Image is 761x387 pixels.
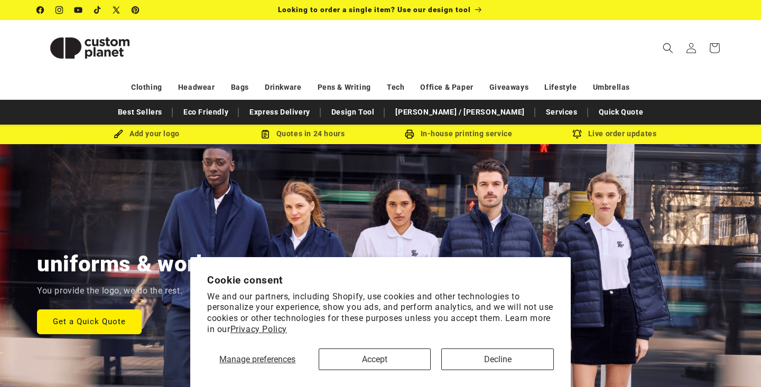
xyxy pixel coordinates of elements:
[593,78,630,97] a: Umbrellas
[114,129,123,139] img: Brush Icon
[69,127,225,140] div: Add your logo
[265,78,301,97] a: Drinkware
[207,274,554,286] h2: Cookie consent
[390,103,530,121] a: [PERSON_NAME] / [PERSON_NAME]
[656,36,680,60] summary: Search
[37,309,142,334] a: Get a Quick Quote
[178,103,234,121] a: Eco Friendly
[544,78,577,97] a: Lifestyle
[708,336,761,387] iframe: Chat Widget
[131,78,162,97] a: Clothing
[420,78,473,97] a: Office & Paper
[225,127,380,140] div: Quotes in 24 hours
[113,103,168,121] a: Best Sellers
[207,291,554,335] p: We and our partners, including Shopify, use cookies and other technologies to personalize your ex...
[219,354,295,364] span: Manage preferences
[441,348,554,370] button: Decline
[278,5,471,14] span: Looking to order a single item? Use our design tool
[380,127,536,140] div: In-house printing service
[541,103,583,121] a: Services
[33,20,147,75] a: Custom Planet
[387,78,404,97] a: Tech
[326,103,380,121] a: Design Tool
[231,78,249,97] a: Bags
[37,284,182,299] p: You provide the logo, we do the rest.
[207,348,308,370] button: Manage preferences
[178,78,215,97] a: Headwear
[593,103,649,121] a: Quick Quote
[37,250,258,278] h2: uniforms & workwear
[318,78,371,97] a: Pens & Writing
[489,78,528,97] a: Giveaways
[261,129,270,139] img: Order Updates Icon
[230,324,287,334] a: Privacy Policy
[37,24,143,72] img: Custom Planet
[405,129,414,139] img: In-house printing
[319,348,431,370] button: Accept
[536,127,692,140] div: Live order updates
[572,129,582,139] img: Order updates
[244,103,315,121] a: Express Delivery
